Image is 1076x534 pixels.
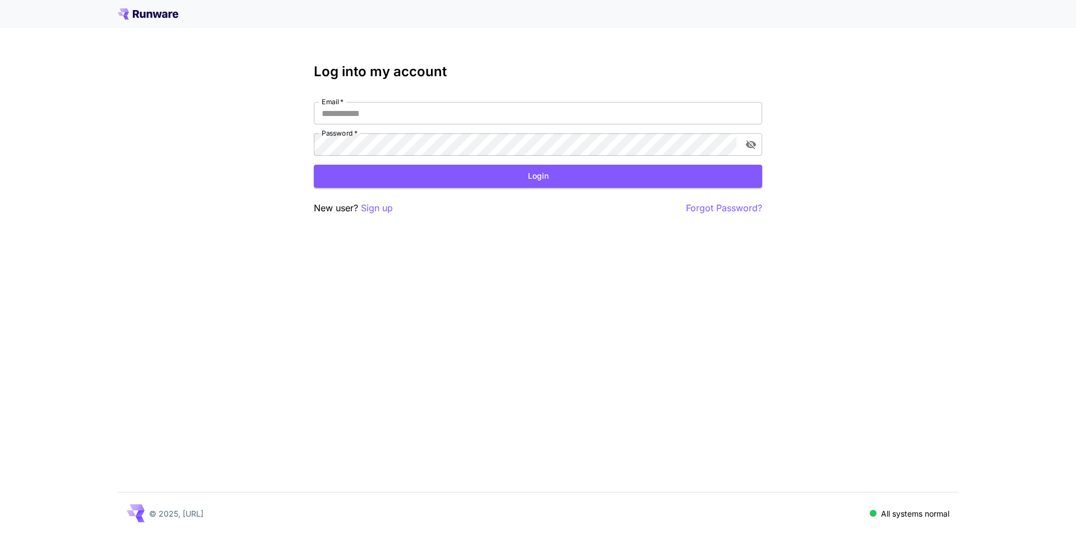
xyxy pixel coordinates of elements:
p: New user? [314,201,393,215]
p: All systems normal [881,508,949,519]
label: Password [322,128,358,138]
p: © 2025, [URL] [149,508,203,519]
button: Forgot Password? [686,201,762,215]
h3: Log into my account [314,64,762,80]
button: toggle password visibility [741,134,761,155]
label: Email [322,97,344,106]
button: Login [314,165,762,188]
button: Sign up [361,201,393,215]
